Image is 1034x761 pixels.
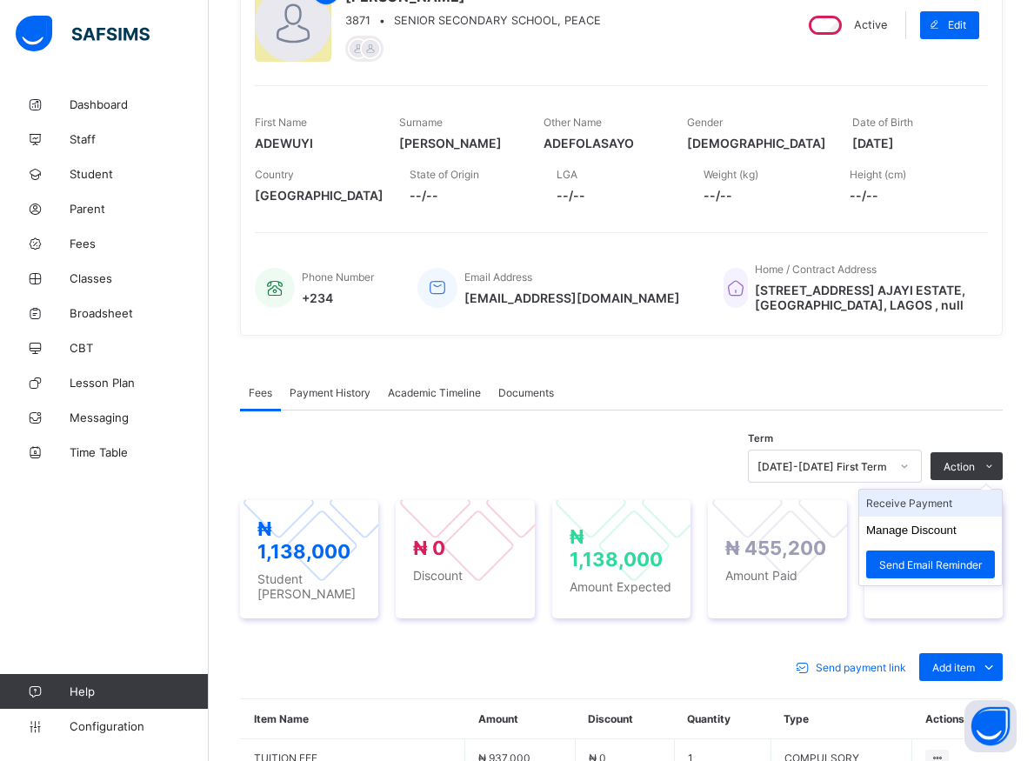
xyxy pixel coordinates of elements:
[413,568,517,583] span: Discount
[852,136,971,150] span: [DATE]
[879,558,982,571] span: Send Email Reminder
[816,661,906,674] span: Send payment link
[859,490,1002,517] li: dropdown-list-item-text-0
[70,132,209,146] span: Staff
[757,460,890,473] div: [DATE]-[DATE] First Term
[70,237,209,250] span: Fees
[932,661,975,674] span: Add item
[249,386,272,399] span: Fees
[70,376,209,390] span: Lesson Plan
[465,699,575,739] th: Amount
[302,290,374,305] span: +234
[944,460,975,473] span: Action
[725,537,826,559] span: ₦ 455,200
[912,699,1003,739] th: Actions
[413,537,445,559] span: ₦ 0
[16,16,150,52] img: safsims
[770,699,912,739] th: Type
[674,699,770,739] th: Quantity
[964,700,1017,752] button: Open asap
[70,411,209,424] span: Messaging
[399,136,517,150] span: [PERSON_NAME]
[255,116,307,129] span: First Name
[852,116,913,129] span: Date of Birth
[290,386,370,399] span: Payment History
[464,270,532,284] span: Email Address
[70,684,208,698] span: Help
[498,386,554,399] span: Documents
[70,445,209,459] span: Time Table
[255,168,294,181] span: Country
[859,517,1002,544] li: dropdown-list-item-text-1
[70,719,208,733] span: Configuration
[850,188,971,203] span: --/--
[544,116,602,129] span: Other Name
[70,202,209,216] span: Parent
[399,116,443,129] span: Surname
[70,167,209,181] span: Student
[859,544,1002,585] li: dropdown-list-item-text-2
[302,270,374,284] span: Phone Number
[948,18,966,31] span: Edit
[464,290,680,305] span: [EMAIL_ADDRESS][DOMAIN_NAME]
[388,386,481,399] span: Academic Timeline
[704,188,824,203] span: --/--
[70,271,209,285] span: Classes
[544,136,662,150] span: ADEFOLASAYO
[854,18,887,31] span: Active
[410,188,530,203] span: --/--
[575,699,674,739] th: Discount
[850,168,906,181] span: Height (cm)
[257,517,350,563] span: ₦ 1,138,000
[241,699,465,739] th: Item Name
[570,579,673,594] span: Amount Expected
[345,14,601,27] div: •
[748,432,773,444] span: Term
[255,188,384,203] span: [GEOGRAPHIC_DATA]
[866,524,957,537] button: Manage Discount
[725,568,829,583] span: Amount Paid
[570,525,663,571] span: ₦ 1,138,000
[704,168,758,181] span: Weight (kg)
[755,283,971,312] span: [STREET_ADDRESS] AJAYI ESTATE, [GEOGRAPHIC_DATA], LAGOS , null
[410,168,479,181] span: State of Origin
[394,14,601,27] span: SENIOR SECONDARY SCHOOL, PEACE
[557,188,677,203] span: --/--
[687,116,723,129] span: Gender
[70,306,209,320] span: Broadsheet
[687,136,826,150] span: [DEMOGRAPHIC_DATA]
[255,136,373,150] span: ADEWUYI
[557,168,577,181] span: LGA
[345,14,370,27] span: 3871
[70,341,209,355] span: CBT
[257,571,361,601] span: Student [PERSON_NAME]
[755,263,877,276] span: Home / Contract Address
[70,97,209,111] span: Dashboard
